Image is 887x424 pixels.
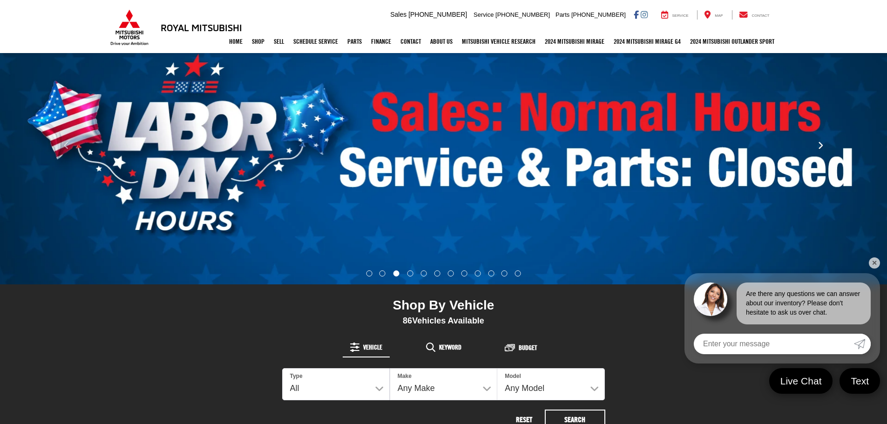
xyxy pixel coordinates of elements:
a: Service [654,10,696,20]
a: Home [224,30,247,53]
a: Facebook: Click to visit our Facebook page [634,11,639,18]
a: Instagram: Click to visit our Instagram page [641,11,648,18]
a: Contact [732,10,777,20]
a: Mitsubishi Vehicle Research [457,30,540,53]
a: Submit [854,334,871,354]
a: 2024 Mitsubishi Mirage G4 [609,30,685,53]
a: Parts: Opens in a new tab [343,30,366,53]
a: Map [697,10,730,20]
span: Service [474,11,494,18]
span: [PHONE_NUMBER] [571,11,626,18]
span: Parts [555,11,569,18]
a: 2024 Mitsubishi Mirage [540,30,609,53]
label: Model [505,372,521,380]
span: Live Chat [776,375,826,387]
span: Keyword [439,344,461,350]
a: Live Chat [769,368,833,394]
a: Shop [247,30,269,53]
a: About Us [426,30,457,53]
div: Are there any questions we can answer about our inventory? Please don't hesitate to ask us over c... [737,283,871,324]
a: Sell [269,30,289,53]
a: Finance [366,30,396,53]
span: 86 [403,316,412,325]
div: Shop By Vehicle [282,297,605,316]
a: Text [840,368,880,394]
span: Service [672,13,689,18]
input: Enter your message [694,334,854,354]
a: Schedule Service: Opens in a new tab [289,30,343,53]
span: Vehicle [363,344,382,350]
span: Sales [390,11,406,18]
img: Mitsubishi [108,9,150,46]
label: Type [290,372,303,380]
span: Text [846,375,873,387]
span: [PHONE_NUMBER] [495,11,550,18]
a: Contact [396,30,426,53]
h3: Royal Mitsubishi [161,22,242,33]
span: Contact [752,13,769,18]
span: [PHONE_NUMBER] [408,11,467,18]
span: Budget [519,344,537,351]
img: Agent profile photo [694,283,727,316]
span: Map [715,13,723,18]
a: 2024 Mitsubishi Outlander SPORT [685,30,779,53]
button: Click to view next picture. [754,26,887,266]
div: Vehicles Available [282,316,605,326]
label: Make [398,372,412,380]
